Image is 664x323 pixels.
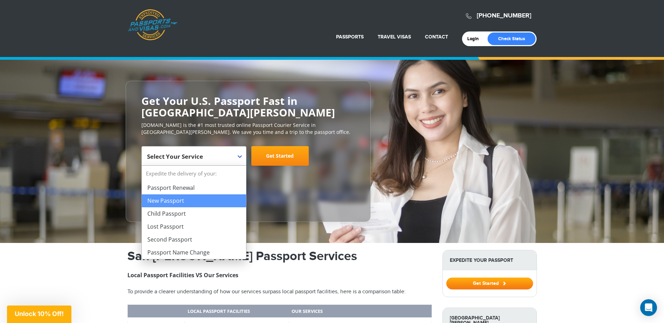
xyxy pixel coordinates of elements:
[378,34,411,40] a: Travel Visas
[142,166,246,181] strong: Expedite the delivery of your:
[446,278,533,289] button: Get Started
[7,306,71,323] div: Unlock 10% Off!
[142,181,246,194] li: Passport Renewal
[142,233,246,246] li: Second Passport
[185,304,289,319] th: Local Passport Facilities
[446,280,533,286] a: Get Started
[127,271,432,279] h3: Local Passport Facilities VS Our Services
[488,33,536,45] a: Check Status
[251,146,309,166] a: Get Started
[147,152,203,160] span: Select Your Service
[141,95,355,118] h2: Get Your U.S. Passport Fast in [GEOGRAPHIC_DATA][PERSON_NAME]
[15,310,64,317] span: Unlock 10% Off!
[147,149,239,168] span: Select Your Service
[425,34,448,40] a: Contact
[127,250,432,263] h1: San [PERSON_NAME] Passport Services
[141,122,355,136] p: [DOMAIN_NAME] is the #1 most trusted online Passport Courier Service in [GEOGRAPHIC_DATA][PERSON_...
[127,288,432,296] p: To provide a clearer understanding of how our services surpass local passport facilities, here is...
[128,9,177,41] a: Passports & [DOMAIN_NAME]
[477,12,531,20] a: [PHONE_NUMBER]
[141,169,355,176] span: Starting at $199 + government fees
[141,146,246,166] span: Select Your Service
[142,220,246,233] li: Lost Passport
[289,304,432,319] th: Our Services
[443,250,537,270] strong: Expedite Your Passport
[640,299,657,316] div: Open Intercom Messenger
[142,166,246,259] li: Expedite the delivery of your:
[142,194,246,207] li: New Passport
[142,207,246,220] li: Child Passport
[336,34,364,40] a: Passports
[467,36,484,42] a: Login
[142,246,246,259] li: Passport Name Change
